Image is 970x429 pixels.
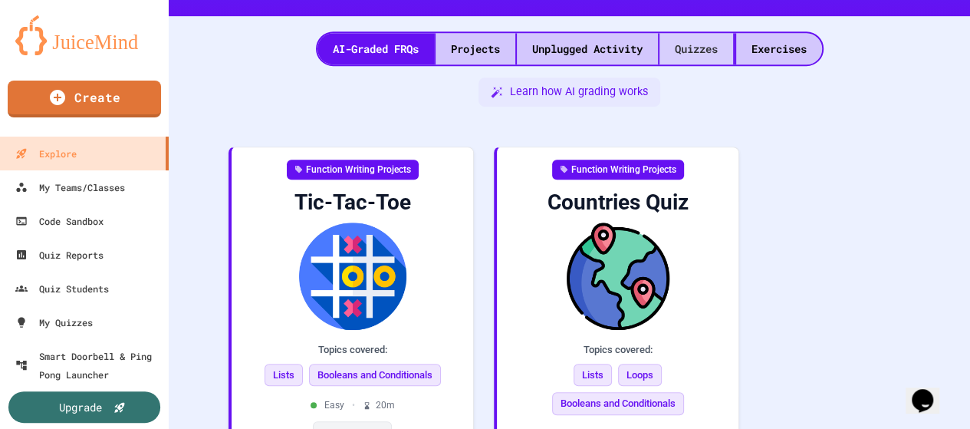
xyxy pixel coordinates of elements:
[317,33,434,64] div: AI-Graded FRQs
[509,223,726,330] img: Countries Quiz
[736,33,822,64] div: Exercises
[15,212,104,230] div: Code Sandbox
[15,15,153,55] img: logo-orange.svg
[552,392,684,415] span: Booleans and Conditionals
[8,81,161,117] a: Create
[244,189,461,216] div: Tic-Tac-Toe
[552,160,684,180] div: Function Writing Projects
[59,399,102,415] div: Upgrade
[244,342,461,358] div: Topics covered:
[618,364,662,387] span: Loops
[15,347,163,384] div: Smart Doorbell & Ping Pong Launcher
[352,398,355,412] span: •
[15,144,77,163] div: Explore
[15,279,109,298] div: Quiz Students
[287,160,419,180] div: Function Writing Projects
[15,178,125,196] div: My Teams/Classes
[509,189,726,216] div: Countries Quiz
[436,33,515,64] div: Projects
[510,84,648,101] span: Learn how AI grading works
[509,342,726,358] div: Topics covered:
[309,364,441,387] span: Booleans and Conditionals
[15,313,93,332] div: My Quizzes
[244,223,461,330] img: Tic-Tac-Toe
[906,368,955,414] iframe: chat widget
[311,398,395,412] div: Easy 20 m
[574,364,612,387] span: Lists
[15,246,104,264] div: Quiz Reports
[659,33,733,64] div: Quizzes
[265,364,303,387] span: Lists
[517,33,658,64] div: Unplugged Activity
